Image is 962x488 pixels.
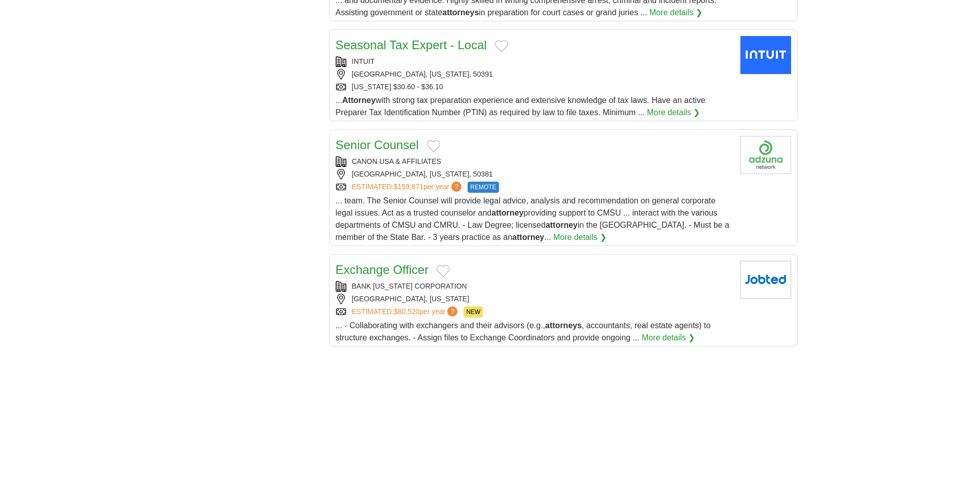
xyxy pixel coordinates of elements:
div: CANON USA & AFFILIATES [336,156,732,167]
a: Seasonal Tax Expert - Local [336,38,487,52]
strong: attorneys [545,321,582,330]
button: Add to favorite jobs [495,40,508,52]
strong: attorneys [442,8,479,17]
span: $159,871 [394,183,423,191]
a: ESTIMATED:$80,520per year? [352,306,460,318]
button: Add to favorite jobs [427,140,440,152]
span: ? [447,306,457,317]
div: [GEOGRAPHIC_DATA], [US_STATE], 50381 [336,169,732,180]
span: ... - Collaborating with exchangers and their advisors (e.g., , accountants, real estate agents) ... [336,321,711,342]
img: Company logo [740,261,791,299]
img: Intuit logo [740,36,791,74]
strong: Attorney [342,96,376,104]
div: [US_STATE] $30.60 - $36.10 [336,82,732,92]
a: Exchange Officer [336,263,429,276]
span: REMOTE [468,182,498,193]
a: Senior Counsel [336,138,419,152]
button: Add to favorite jobs [437,265,450,277]
span: $80,520 [394,307,419,316]
a: More details ❯ [642,332,695,344]
a: More details ❯ [647,107,700,119]
a: ESTIMATED:$159,871per year? [352,182,464,193]
strong: attorney [546,221,578,229]
a: More details ❯ [649,7,702,19]
strong: attorney [491,208,523,217]
img: Company logo [740,136,791,174]
div: [GEOGRAPHIC_DATA], [US_STATE], 50391 [336,69,732,80]
a: More details ❯ [553,231,607,243]
span: ... team. The Senior Counsel will provide legal advice, analysis and recommendation on general co... [336,196,730,241]
a: INTUIT [352,57,375,65]
div: [GEOGRAPHIC_DATA], [US_STATE] [336,294,732,304]
span: NEW [464,306,483,318]
span: ? [451,182,461,192]
span: ... with strong tax preparation experience and extensive knowledge of tax laws. Have an active Pr... [336,96,705,117]
strong: attorney [512,233,544,241]
div: BANK [US_STATE] CORPORATION [336,281,732,292]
